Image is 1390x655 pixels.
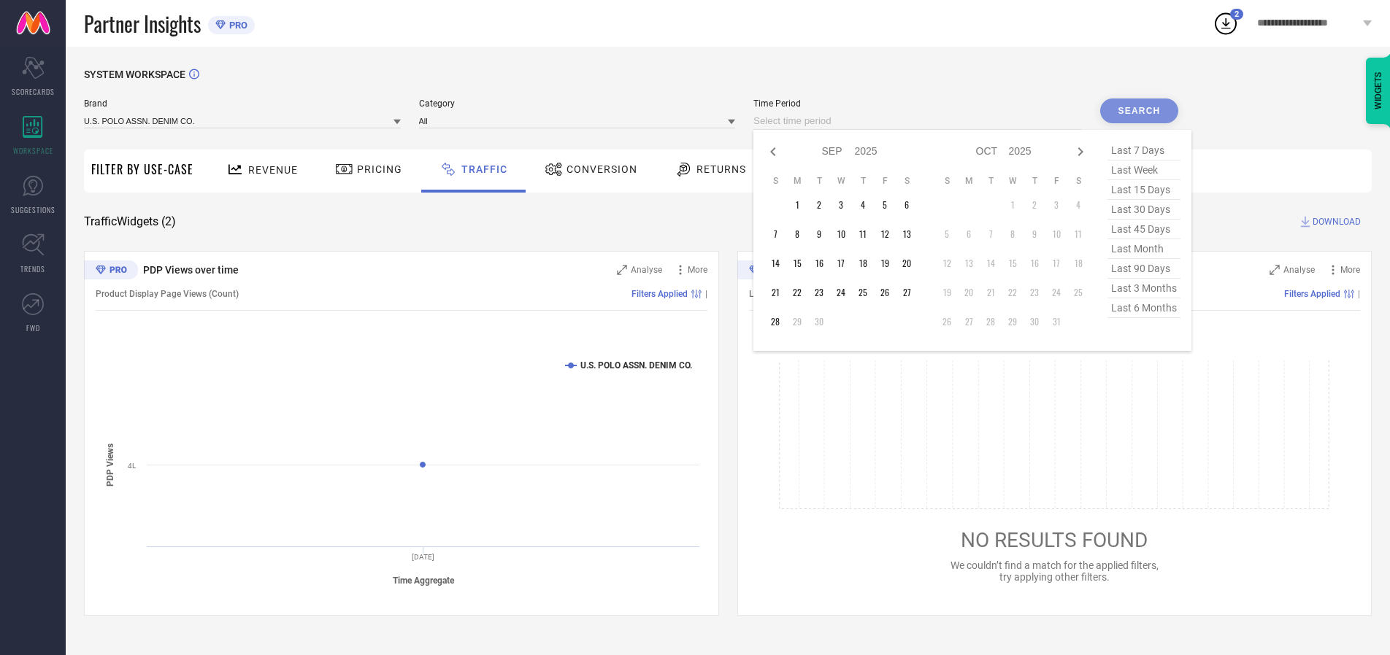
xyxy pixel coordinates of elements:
[764,143,782,160] div: Previous month
[84,9,201,39] span: Partner Insights
[830,194,852,216] td: Wed Sep 03 2025
[808,311,830,333] td: Tue Sep 30 2025
[896,252,918,274] td: Sat Sep 20 2025
[1024,223,1045,245] td: Thu Oct 09 2025
[852,252,874,274] td: Thu Sep 18 2025
[705,289,707,299] span: |
[808,223,830,245] td: Tue Sep 09 2025
[874,223,896,245] td: Fri Sep 12 2025
[1067,223,1089,245] td: Sat Oct 11 2025
[96,289,239,299] span: Product Display Page Views (Count)
[980,311,1002,333] td: Tue Oct 28 2025
[1358,289,1360,299] span: |
[84,214,176,229] span: Traffic Widgets ( 2 )
[1045,223,1067,245] td: Fri Oct 10 2025
[1313,214,1361,229] span: DOWNLOAD
[808,252,830,274] td: Tue Sep 16 2025
[786,175,808,187] th: Monday
[1107,200,1180,220] span: last 30 days
[1107,239,1180,259] span: last month
[84,69,185,80] span: SYSTEM WORKSPACE
[412,553,434,561] text: [DATE]
[1024,311,1045,333] td: Thu Oct 30 2025
[936,282,958,303] td: Sun Oct 19 2025
[1107,141,1180,160] span: last 7 days
[808,175,830,187] th: Tuesday
[696,163,746,175] span: Returns
[1024,282,1045,303] td: Thu Oct 23 2025
[1002,223,1024,245] td: Wed Oct 08 2025
[1340,265,1360,275] span: More
[896,223,918,245] td: Sat Sep 13 2025
[764,282,786,303] td: Sun Sep 21 2025
[852,223,874,245] td: Thu Sep 11 2025
[896,175,918,187] th: Saturday
[874,194,896,216] td: Fri Sep 05 2025
[830,175,852,187] th: Wednesday
[631,265,662,275] span: Analyse
[936,311,958,333] td: Sun Oct 26 2025
[764,223,786,245] td: Sun Sep 07 2025
[11,204,55,215] span: SUGGESTIONS
[617,265,627,275] svg: Zoom
[580,360,692,371] text: U.S. POLO ASSN. DENIM CO.
[852,282,874,303] td: Thu Sep 25 2025
[1107,279,1180,298] span: last 3 months
[936,223,958,245] td: Sun Oct 05 2025
[1024,175,1045,187] th: Thursday
[1045,194,1067,216] td: Fri Oct 03 2025
[128,462,137,470] text: 4L
[980,282,1002,303] td: Tue Oct 21 2025
[936,175,958,187] th: Sunday
[958,252,980,274] td: Mon Oct 13 2025
[393,575,455,586] tspan: Time Aggregate
[1107,160,1180,180] span: last week
[26,322,40,333] span: FWD
[764,175,786,187] th: Sunday
[1107,259,1180,279] span: last 90 days
[786,311,808,333] td: Mon Sep 29 2025
[958,282,980,303] td: Mon Oct 20 2025
[749,289,821,299] span: List Views (Count)
[874,282,896,303] td: Fri Sep 26 2025
[1002,311,1024,333] td: Wed Oct 29 2025
[567,163,637,175] span: Conversion
[961,528,1148,552] span: NO RESULTS FOUND
[753,98,1082,109] span: Time Period
[1045,175,1067,187] th: Friday
[830,252,852,274] td: Wed Sep 17 2025
[1002,194,1024,216] td: Wed Oct 01 2025
[874,175,896,187] th: Friday
[852,175,874,187] th: Thursday
[786,194,808,216] td: Mon Sep 01 2025
[830,223,852,245] td: Wed Sep 10 2025
[1045,311,1067,333] td: Fri Oct 31 2025
[1045,282,1067,303] td: Fri Oct 24 2025
[1107,220,1180,239] span: last 45 days
[105,443,115,487] tspan: PDP Views
[1002,282,1024,303] td: Wed Oct 22 2025
[357,163,402,175] span: Pricing
[1270,265,1280,275] svg: Zoom
[958,311,980,333] td: Mon Oct 27 2025
[688,265,707,275] span: More
[958,223,980,245] td: Mon Oct 06 2025
[1024,252,1045,274] td: Thu Oct 16 2025
[852,194,874,216] td: Thu Sep 04 2025
[20,263,45,274] span: TRENDS
[764,311,786,333] td: Sun Sep 28 2025
[896,282,918,303] td: Sat Sep 27 2025
[13,145,53,156] span: WORKSPACE
[1213,10,1239,36] div: Open download list
[84,260,138,282] div: Premium
[1107,298,1180,318] span: last 6 months
[786,282,808,303] td: Mon Sep 22 2025
[1283,265,1315,275] span: Analyse
[1024,194,1045,216] td: Thu Oct 02 2025
[226,20,247,31] span: PRO
[419,98,736,109] span: Category
[1045,252,1067,274] td: Fri Oct 17 2025
[980,252,1002,274] td: Tue Oct 14 2025
[951,559,1159,583] span: We couldn’t find a match for the applied filters, try applying other filters.
[91,160,193,178] span: Filter By Use-Case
